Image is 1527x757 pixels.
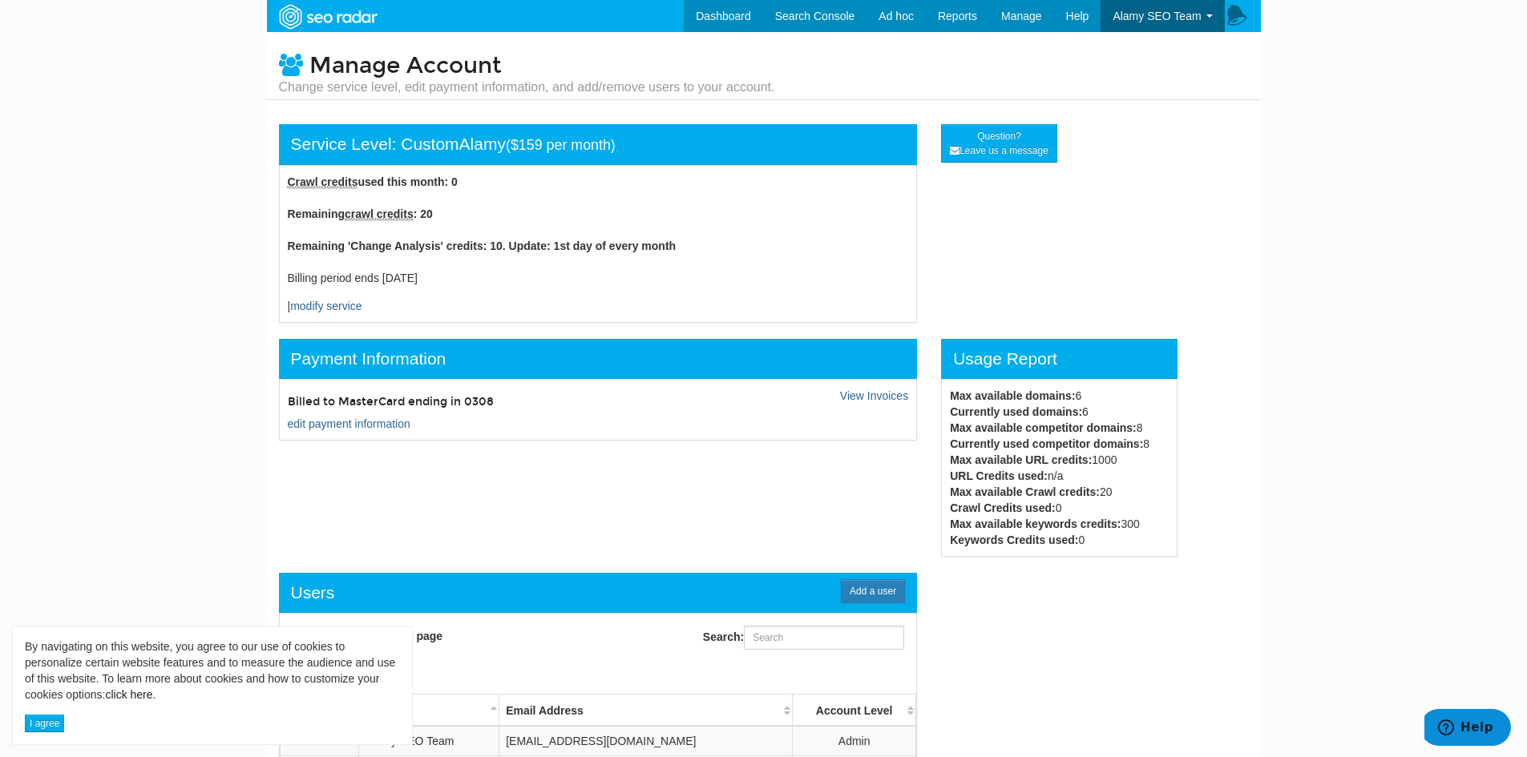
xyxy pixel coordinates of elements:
th: Account Level: activate to sort column ascending [793,695,916,727]
input: Search: [744,626,904,650]
div: | [279,165,918,323]
td: Alamy SEO Team [359,726,499,756]
strong: URL Credits used: [950,469,1048,482]
strong: Currently used competitor domains: [950,437,1143,450]
a: edit payment information [288,417,410,430]
div: Users [291,581,335,605]
strong: Max available domains: [950,389,1075,402]
strong: Crawl Credits used: [950,501,1055,514]
strong: Max available URL credits: [950,453,1092,466]
a: click here [105,688,152,701]
div: Billing period ends [DATE] [288,270,909,286]
img: SEORadar [273,2,383,31]
span: Search Console [775,10,855,22]
strong: Max available keywords credits: [950,517,1121,530]
div: Service Level: CustomAlamy [279,124,918,165]
label: used this month: 0 [288,174,458,190]
td: Admin [793,726,916,756]
label: Search: [703,626,904,650]
strong: Max available competitor domains: [950,421,1137,434]
label: Remaining : 20 [288,206,433,222]
td: [EMAIL_ADDRESS][DOMAIN_NAME] [499,726,793,756]
div: Usage Report [941,339,1178,379]
a: View Invoices [840,389,908,402]
span: Alamy SEO Team [1113,10,1201,22]
div: 6 6 8 8 1000 n/a 20 0 300 0 [938,388,1181,548]
div: By navigating on this website, you agree to our use of cookies to personalize certain website fea... [25,638,400,703]
span: Add a user [841,579,905,603]
small: ($159 per month) [506,137,616,153]
h5: Billed to MasterCard ending in 0308 [288,396,586,408]
a: Question? Leave us a message [941,124,1057,163]
button: I agree [25,715,64,732]
th: Name: activate to sort column descending [359,695,499,727]
strong: Max available Crawl credits: [950,485,1100,498]
div: Payment Information [279,339,918,379]
iframe: Opens a widget where you can find more information [1424,709,1511,749]
a: modify service [290,300,362,312]
abbr: crawl credits [345,207,414,221]
span: Reports [938,10,977,22]
span: Ad hoc [879,10,914,22]
small: Change service level, edit payment information, and add/remove users to your account. [279,79,775,96]
span: Help [1066,10,1089,22]
strong: Keywords Credits used: [950,534,1078,546]
th: Email Address: activate to sort column ascending [499,695,793,727]
span: Manage [1001,10,1042,22]
label: Remaining 'Change Analysis' credits: 10. Update: 1st day of every month [288,238,677,254]
abbr: Crawl credits [288,175,358,189]
strong: Currently used domains: [950,405,1082,418]
span: Manage Account [309,52,502,79]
